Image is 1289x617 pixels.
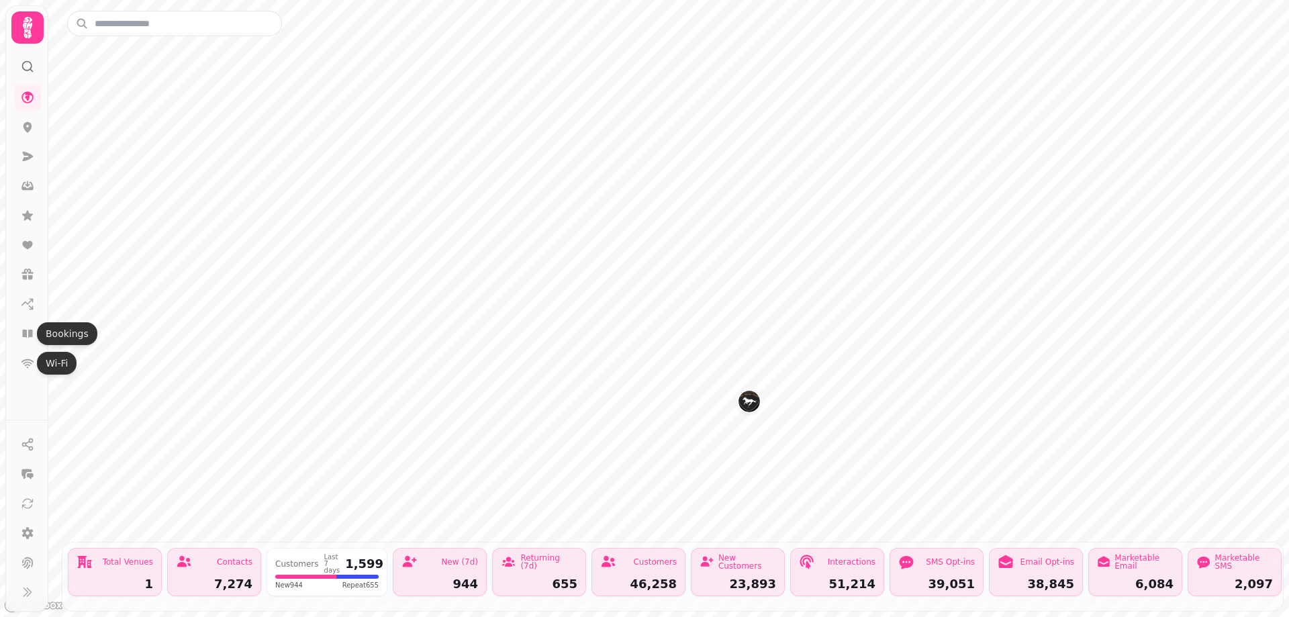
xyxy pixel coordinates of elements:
div: 38,845 [998,578,1074,590]
span: New 944 [275,580,303,590]
div: 23,893 [700,578,776,590]
a: Mapbox logo [4,598,63,613]
div: Email Opt-ins [1020,558,1074,566]
div: 2,097 [1196,578,1273,590]
div: Total Venues [103,558,153,566]
div: Last 7 days [324,554,340,574]
div: New (7d) [441,558,478,566]
div: Contacts [217,558,252,566]
div: 46,258 [600,578,677,590]
div: 7,274 [176,578,252,590]
div: Marketable SMS [1215,554,1273,570]
div: 39,051 [898,578,975,590]
div: 1,599 [345,558,383,570]
div: Bookings [37,322,97,345]
div: Customers [633,558,677,566]
div: Returning (7d) [520,554,577,570]
div: Wi-Fi [37,352,77,375]
div: 51,214 [799,578,875,590]
div: 944 [401,578,478,590]
div: Map marker [738,391,760,416]
div: Interactions [828,558,875,566]
button: The High Flyer [738,391,760,412]
div: 6,084 [1097,578,1174,590]
div: SMS Opt-ins [926,558,975,566]
div: Marketable Email [1114,554,1174,570]
div: 1 [77,578,153,590]
div: 655 [501,578,577,590]
span: Repeat 655 [342,580,379,590]
div: New Customers [718,554,776,570]
div: Customers [275,560,319,568]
